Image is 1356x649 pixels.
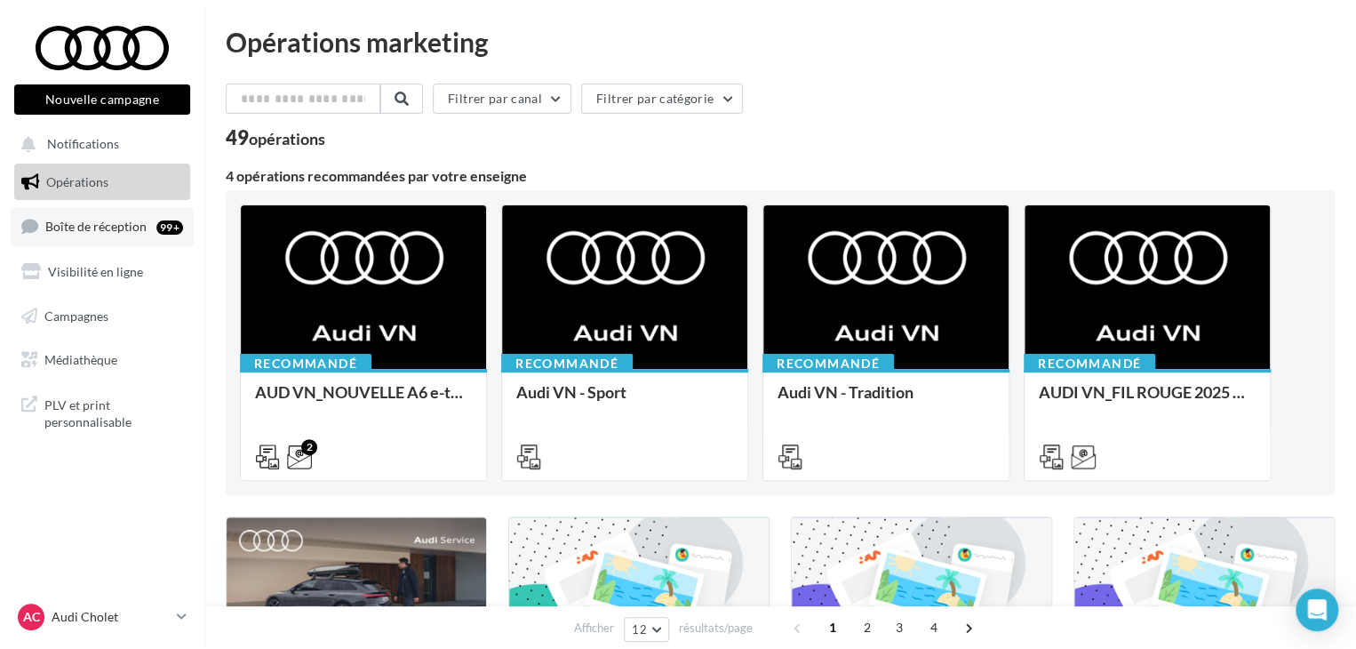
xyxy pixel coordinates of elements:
[1024,354,1155,373] div: Recommandé
[45,219,147,234] span: Boîte de réception
[14,600,190,634] a: AC Audi Cholet
[226,28,1335,55] div: Opérations marketing
[885,613,913,642] span: 3
[52,608,170,626] p: Audi Cholet
[240,354,371,373] div: Recommandé
[501,354,633,373] div: Recommandé
[11,253,194,291] a: Visibilité en ligne
[581,84,743,114] button: Filtrer par catégorie
[778,383,994,419] div: Audi VN - Tradition
[679,620,753,637] span: résultats/page
[44,393,183,431] span: PLV et print personnalisable
[574,620,614,637] span: Afficher
[762,354,894,373] div: Recommandé
[48,264,143,279] span: Visibilité en ligne
[11,298,194,335] a: Campagnes
[1039,383,1256,419] div: AUDI VN_FIL ROUGE 2025 - A1, Q2, Q3, Q5 et Q4 e-tron
[516,383,733,419] div: Audi VN - Sport
[11,341,194,379] a: Médiathèque
[226,128,325,148] div: 49
[226,169,1335,183] div: 4 opérations recommandées par votre enseigne
[255,383,472,419] div: AUD VN_NOUVELLE A6 e-tron
[301,439,317,455] div: 2
[624,617,669,642] button: 12
[47,137,119,152] span: Notifications
[14,84,190,115] button: Nouvelle campagne
[11,207,194,245] a: Boîte de réception99+
[23,608,40,626] span: AC
[249,131,325,147] div: opérations
[920,613,948,642] span: 4
[156,220,183,235] div: 99+
[818,613,847,642] span: 1
[44,352,117,367] span: Médiathèque
[44,308,108,323] span: Campagnes
[11,164,194,201] a: Opérations
[46,174,108,189] span: Opérations
[853,613,881,642] span: 2
[433,84,571,114] button: Filtrer par canal
[1296,589,1338,631] div: Open Intercom Messenger
[632,622,647,637] span: 12
[11,386,194,438] a: PLV et print personnalisable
